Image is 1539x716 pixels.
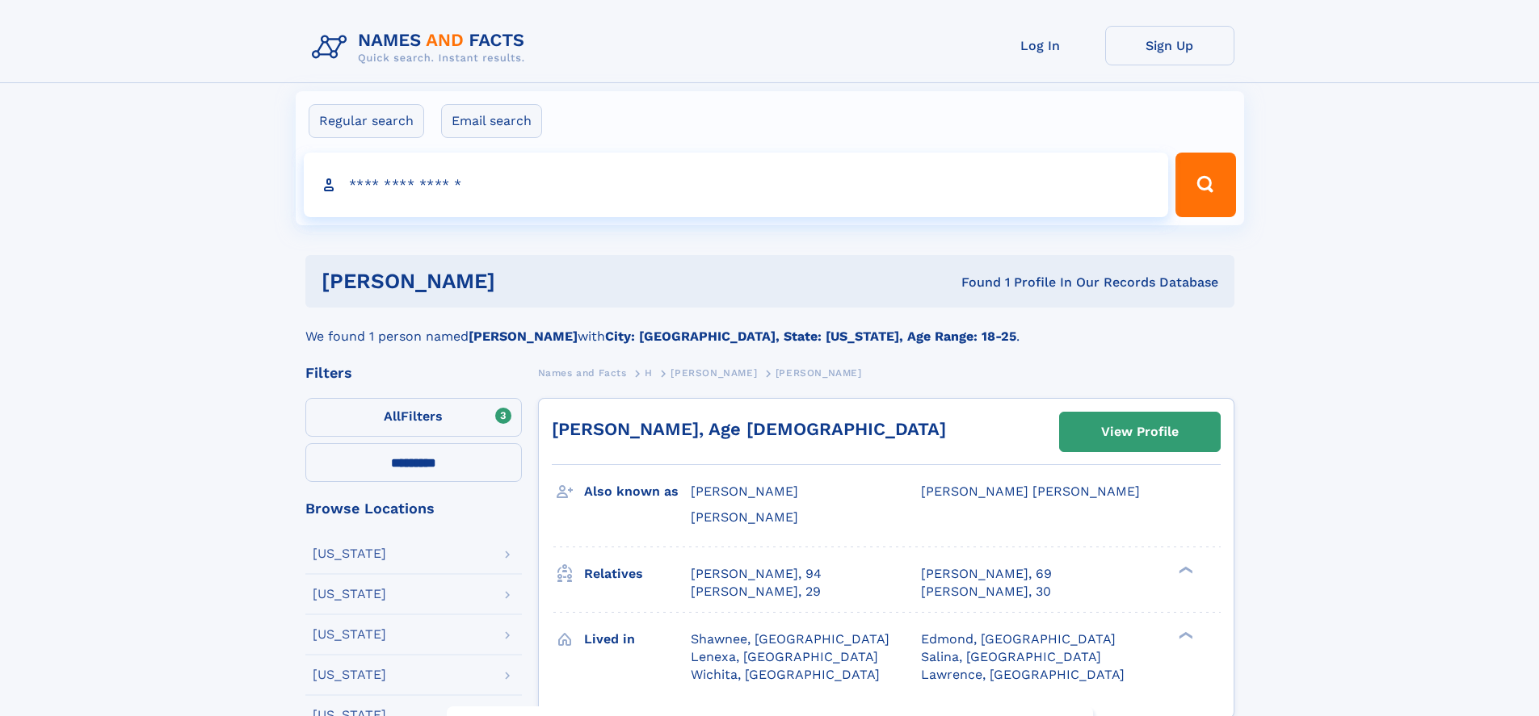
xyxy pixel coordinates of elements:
[1175,564,1194,575] div: ❯
[976,26,1105,65] a: Log In
[671,362,757,383] a: [PERSON_NAME]
[469,329,578,344] b: [PERSON_NAME]
[691,631,889,647] span: Shawnee, [GEOGRAPHIC_DATA]
[441,104,542,138] label: Email search
[921,484,1140,499] span: [PERSON_NAME] [PERSON_NAME]
[671,367,757,379] span: [PERSON_NAME]
[645,362,653,383] a: H
[691,565,822,583] a: [PERSON_NAME], 94
[1175,153,1235,217] button: Search Button
[1101,413,1179,450] div: View Profile
[322,271,729,291] h1: [PERSON_NAME]
[645,367,653,379] span: H
[305,366,522,380] div: Filters
[691,484,798,499] span: [PERSON_NAME]
[313,668,386,681] div: [US_STATE]
[313,628,386,641] div: [US_STATE]
[584,560,691,588] h3: Relatives
[1175,630,1194,640] div: ❯
[921,565,1052,583] a: [PERSON_NAME], 69
[584,626,691,653] h3: Lived in
[1105,26,1234,65] a: Sign Up
[305,308,1234,346] div: We found 1 person named with .
[552,419,946,439] a: [PERSON_NAME], Age [DEMOGRAPHIC_DATA]
[305,26,538,69] img: Logo Names and Facts
[384,408,401,424] span: All
[313,588,386,601] div: [US_STATE]
[304,153,1169,217] input: search input
[921,631,1116,647] span: Edmond, [GEOGRAPHIC_DATA]
[776,367,862,379] span: [PERSON_NAME]
[309,104,424,138] label: Regular search
[728,274,1218,291] div: Found 1 Profile In Our Records Database
[1060,412,1220,451] a: View Profile
[691,667,880,682] span: Wichita, [GEOGRAPHIC_DATA]
[921,583,1051,601] a: [PERSON_NAME], 30
[691,583,821,601] a: [PERSON_NAME], 29
[305,398,522,437] label: Filters
[605,329,1016,344] b: City: [GEOGRAPHIC_DATA], State: [US_STATE], Age Range: 18-25
[691,509,798,525] span: [PERSON_NAME]
[921,667,1125,682] span: Lawrence, [GEOGRAPHIC_DATA]
[584,478,691,505] h3: Also known as
[538,362,627,383] a: Names and Facts
[305,501,522,516] div: Browse Locations
[313,547,386,560] div: [US_STATE]
[921,649,1101,664] span: Salina, [GEOGRAPHIC_DATA]
[691,649,878,664] span: Lenexa, [GEOGRAPHIC_DATA]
